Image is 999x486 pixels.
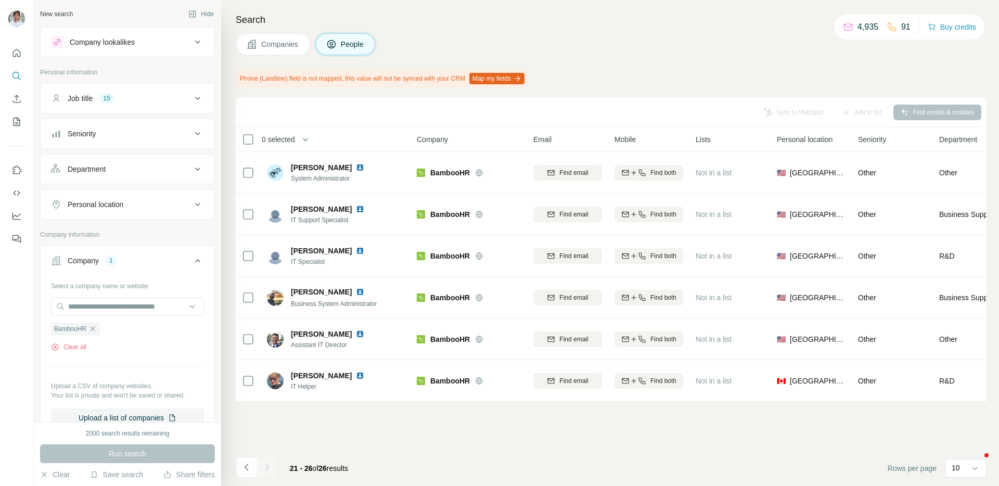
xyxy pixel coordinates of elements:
button: Find email [533,207,602,222]
span: 🇺🇸 [777,292,786,303]
span: 🇺🇸 [777,334,786,344]
button: Hide [181,6,221,22]
span: R&D [939,251,955,261]
span: 21 - 26 [290,464,313,472]
span: IT Specialist [291,257,377,266]
button: Quick start [8,44,25,62]
span: System Administrator [291,174,377,183]
button: Upload a list of companies [51,408,204,427]
img: Logo of BambooHR [417,169,425,177]
span: Business System Administrator [291,300,377,308]
span: Mobile [614,134,636,145]
span: [GEOGRAPHIC_DATA] [790,376,846,386]
span: results [290,464,348,472]
span: BambooHR [430,376,470,386]
div: Select a company name or website [51,277,204,291]
span: Find email [559,168,588,177]
span: Find both [650,210,676,219]
span: [GEOGRAPHIC_DATA] [790,334,846,344]
span: Other [939,168,957,178]
button: Feedback [8,229,25,248]
span: 0 selected [262,134,295,145]
p: Your list is private and won't be saved or shared. [51,391,204,400]
button: Company lookalikes [41,30,214,55]
span: Find both [650,168,676,177]
span: [GEOGRAPHIC_DATA] [790,292,846,303]
img: Avatar [267,164,284,181]
span: BambooHR [54,324,86,334]
span: Find both [650,376,676,386]
span: of [313,464,319,472]
button: Search [8,67,25,85]
button: Find email [533,248,602,264]
span: Find both [650,335,676,344]
span: Business Support [939,209,996,220]
span: IT Helper [291,382,377,391]
span: [PERSON_NAME] [291,162,352,173]
span: Not in a list [696,210,732,219]
button: Seniority [41,121,214,146]
button: Find both [614,373,683,389]
span: 🇺🇸 [777,251,786,261]
div: Company lookalikes [70,37,135,47]
div: Phone (Landline) field is not mapped, this value will not be synced with your CRM [236,70,527,87]
span: Companies [261,39,299,49]
button: Find email [533,373,602,389]
span: [GEOGRAPHIC_DATA] [790,251,846,261]
button: My lists [8,112,25,131]
button: Buy credits [928,20,976,34]
span: [PERSON_NAME] [291,329,352,339]
span: Find both [650,251,676,261]
span: Find email [559,335,588,344]
img: Logo of BambooHR [417,252,425,260]
span: BambooHR [430,168,470,178]
div: 15 [99,94,114,103]
div: 1 [105,256,117,265]
button: Find both [614,165,683,181]
img: LinkedIn logo [356,330,364,338]
span: 🇺🇸 [777,209,786,220]
img: Avatar [267,331,284,348]
span: Other [858,335,876,343]
div: New search [40,9,73,19]
button: Find both [614,290,683,305]
span: Other [858,169,876,177]
span: Personal location [777,134,832,145]
span: Company [417,134,448,145]
span: Not in a list [696,169,732,177]
span: Email [533,134,552,145]
span: [PERSON_NAME] [291,204,352,214]
span: Lists [696,134,711,145]
span: Assistant IT Director [291,340,377,350]
button: Find email [533,331,602,347]
span: BambooHR [430,209,470,220]
span: Other [858,293,876,302]
p: Company information [40,230,215,239]
span: People [341,39,365,49]
span: Seniority [858,134,886,145]
span: Other [858,252,876,260]
div: Job title [68,93,93,104]
p: Upload a CSV of company websites. [51,381,204,391]
span: Find email [559,376,588,386]
button: Personal location [41,192,214,217]
span: Not in a list [696,252,732,260]
span: Find email [559,251,588,261]
iframe: Intercom live chat [964,451,989,476]
img: Avatar [267,289,284,306]
span: Other [858,377,876,385]
button: Job title15 [41,86,214,111]
button: Dashboard [8,207,25,225]
span: [PERSON_NAME] [291,370,352,381]
img: Logo of BambooHR [417,210,425,219]
span: Not in a list [696,293,732,302]
p: Personal information [40,68,215,77]
button: Clear [40,469,70,480]
div: Department [68,164,106,174]
span: Business Support [939,292,996,303]
img: Logo of BambooHR [417,293,425,302]
button: Find email [533,165,602,181]
span: Other [939,334,957,344]
span: 🇺🇸 [777,168,786,178]
span: Rows per page [888,463,937,474]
